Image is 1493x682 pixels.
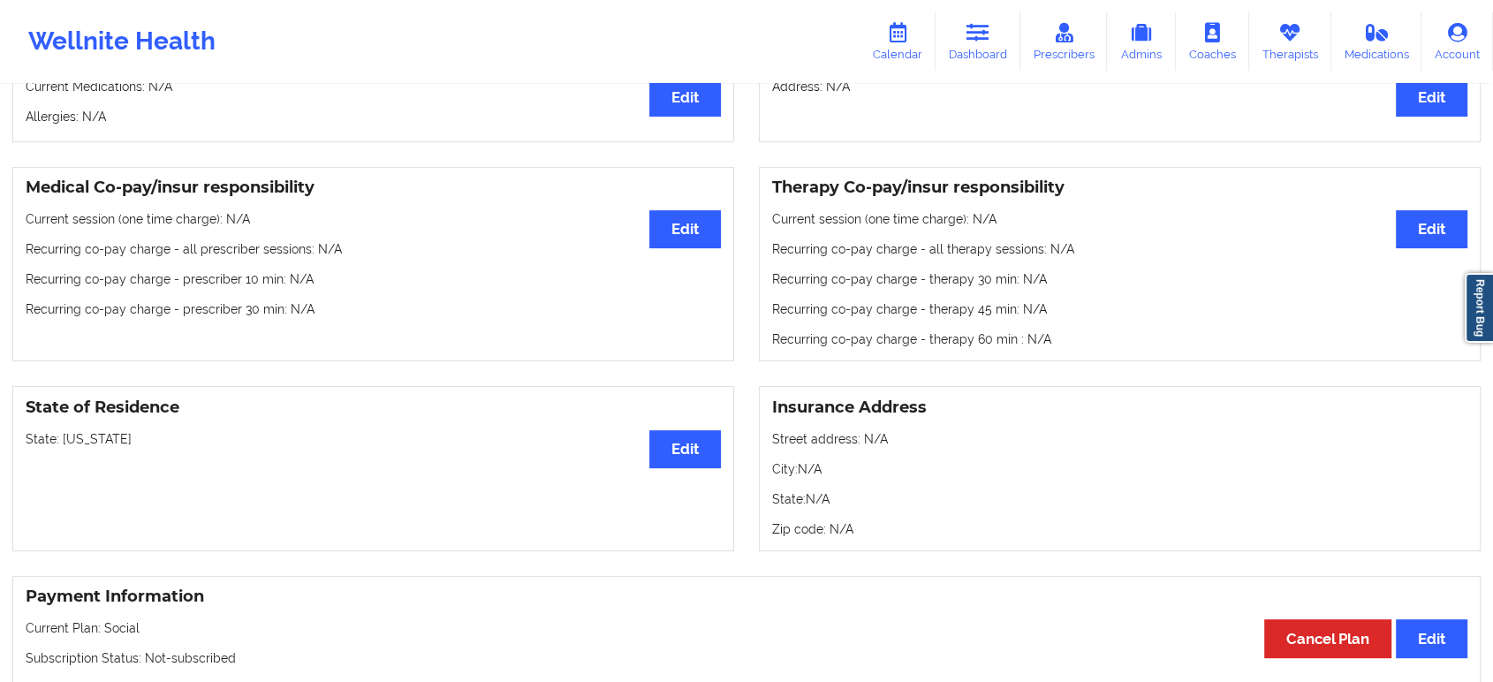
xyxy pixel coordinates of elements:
[772,210,1467,228] p: Current session (one time charge): N/A
[1331,12,1422,71] a: Medications
[772,78,1467,95] p: Address: N/A
[936,12,1020,71] a: Dashboard
[26,398,721,418] h3: State of Residence
[26,587,1467,607] h3: Payment Information
[772,330,1467,348] p: Recurring co-pay charge - therapy 60 min : N/A
[860,12,936,71] a: Calendar
[772,430,1467,448] p: Street address: N/A
[26,240,721,258] p: Recurring co-pay charge - all prescriber sessions : N/A
[1020,12,1108,71] a: Prescribers
[26,430,721,448] p: State: [US_STATE]
[649,430,721,468] button: Edit
[1396,78,1467,116] button: Edit
[26,108,721,125] p: Allergies: N/A
[1421,12,1493,71] a: Account
[1396,619,1467,657] button: Edit
[772,490,1467,508] p: State: N/A
[26,300,721,318] p: Recurring co-pay charge - prescriber 30 min : N/A
[26,210,721,228] p: Current session (one time charge): N/A
[649,78,721,116] button: Edit
[26,270,721,288] p: Recurring co-pay charge - prescriber 10 min : N/A
[772,460,1467,478] p: City: N/A
[1176,12,1249,71] a: Coaches
[1264,619,1391,657] button: Cancel Plan
[1107,12,1176,71] a: Admins
[772,398,1467,418] h3: Insurance Address
[1396,210,1467,248] button: Edit
[1465,273,1493,343] a: Report Bug
[772,300,1467,318] p: Recurring co-pay charge - therapy 45 min : N/A
[649,210,721,248] button: Edit
[772,520,1467,538] p: Zip code: N/A
[1249,12,1331,71] a: Therapists
[26,619,1467,637] p: Current Plan: Social
[26,649,1467,667] p: Subscription Status: Not-subscribed
[772,178,1467,198] h3: Therapy Co-pay/insur responsibility
[772,270,1467,288] p: Recurring co-pay charge - therapy 30 min : N/A
[772,240,1467,258] p: Recurring co-pay charge - all therapy sessions : N/A
[26,178,721,198] h3: Medical Co-pay/insur responsibility
[26,78,721,95] p: Current Medications: N/A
